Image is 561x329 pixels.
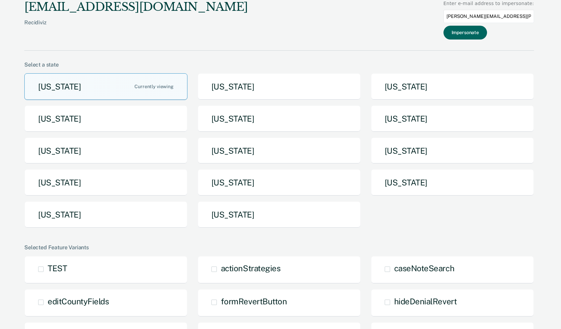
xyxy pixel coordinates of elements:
button: [US_STATE] [371,169,534,196]
button: [US_STATE] [24,201,187,228]
span: TEST [48,263,67,273]
button: [US_STATE] [371,137,534,164]
div: Recidiviz [24,19,248,36]
button: [US_STATE] [198,169,361,196]
button: [US_STATE] [371,73,534,100]
span: caseNoteSearch [394,263,454,273]
div: Select a state [24,61,534,68]
div: Selected Feature Variants [24,244,534,251]
span: actionStrategies [221,263,280,273]
button: [US_STATE] [198,73,361,100]
button: [US_STATE] [198,201,361,228]
button: [US_STATE] [24,73,187,100]
button: [US_STATE] [198,105,361,132]
button: [US_STATE] [198,137,361,164]
button: [US_STATE] [371,105,534,132]
button: [US_STATE] [24,137,187,164]
span: formRevertButton [221,297,287,306]
span: hideDenialRevert [394,297,457,306]
button: [US_STATE] [24,169,187,196]
button: [US_STATE] [24,105,187,132]
button: Impersonate [443,26,487,40]
span: editCountyFields [48,297,109,306]
input: Enter an email to impersonate... [443,10,534,23]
